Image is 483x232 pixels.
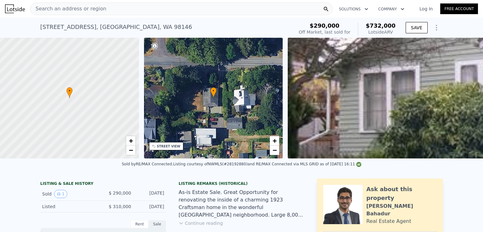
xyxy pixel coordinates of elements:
div: Off Market, last sold for [299,29,350,35]
span: $732,000 [366,22,396,29]
span: $290,000 [310,22,340,29]
div: Listing Remarks (Historical) [179,181,304,186]
button: SAVE [406,22,428,33]
div: • [66,87,73,98]
div: Ask about this property [366,185,436,202]
button: Show Options [430,21,443,34]
div: [PERSON_NAME] Bahadur [366,202,436,218]
div: As-is Estate Sale. Great Opportunity for renovating the inside of a charming 1923 Craftsman home ... [179,189,304,219]
span: − [273,146,277,154]
div: LISTING & SALE HISTORY [40,181,166,187]
a: Zoom out [126,146,136,155]
div: Sale [148,220,166,228]
a: Zoom in [270,136,279,146]
img: Lotside [5,4,25,13]
div: Lotside ARV [366,29,396,35]
div: [STREET_ADDRESS] , [GEOGRAPHIC_DATA] , WA 98146 [40,23,192,31]
span: • [66,88,73,94]
a: Log In [412,6,440,12]
a: Zoom out [270,146,279,155]
div: • [210,87,217,98]
a: Zoom in [126,136,136,146]
a: Free Account [440,3,478,14]
span: + [129,137,133,145]
button: Solutions [334,3,373,15]
img: NWMLS Logo [356,162,361,167]
div: Listing courtesy of NWMLS (#28192880) and RE/MAX Connected via MLS GRID as of [DATE] 16:11 [173,162,361,166]
div: Sold by RE/MAX Connected . [122,162,173,166]
button: Company [373,3,409,15]
div: Rent [131,220,148,228]
div: [DATE] [136,203,164,210]
button: View historical data [54,190,67,198]
span: + [273,137,277,145]
span: • [210,88,217,94]
div: Sold [42,190,98,198]
div: [DATE] [136,190,164,198]
div: STREET VIEW [157,144,180,149]
span: $ 310,000 [109,204,131,209]
div: Listed [42,203,98,210]
span: − [129,146,133,154]
span: $ 290,000 [109,191,131,196]
span: Search an address or region [31,5,106,13]
div: Real Estate Agent [366,218,411,225]
button: Continue reading [179,220,223,226]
